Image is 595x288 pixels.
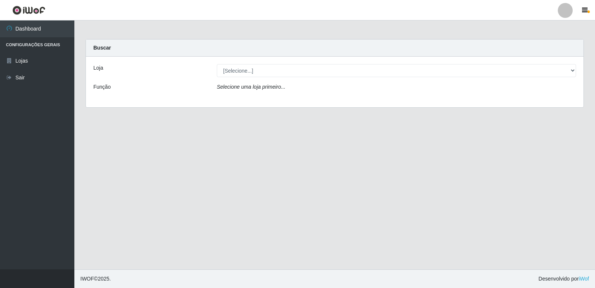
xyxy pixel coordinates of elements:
label: Função [93,83,111,91]
strong: Buscar [93,45,111,51]
span: IWOF [80,276,94,282]
img: CoreUI Logo [12,6,45,15]
label: Loja [93,64,103,72]
a: iWof [579,276,589,282]
span: Desenvolvido por [538,275,589,283]
i: Selecione uma loja primeiro... [217,84,285,90]
span: © 2025 . [80,275,111,283]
